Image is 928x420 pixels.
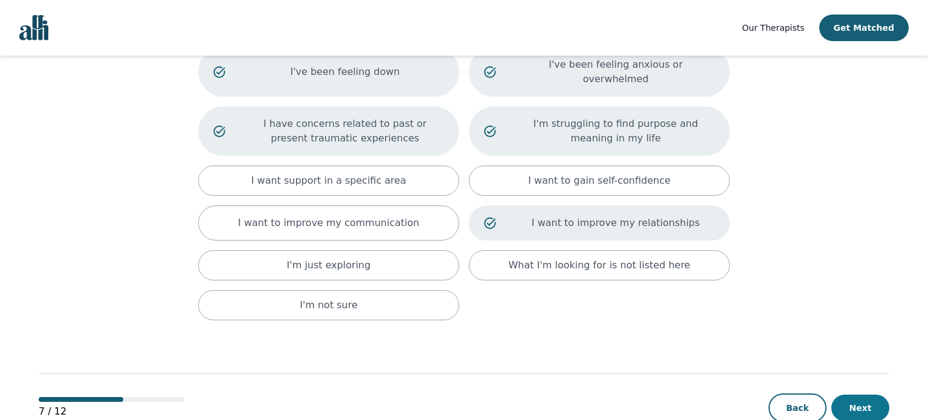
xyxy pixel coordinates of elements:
p: I want support in a specific area [251,173,407,188]
p: I want to improve my relationships [517,216,715,230]
p: I've been feeling anxious or overwhelmed [517,57,715,86]
button: Get Matched [819,15,909,41]
p: I've been feeling down [246,65,444,79]
p: I'm struggling to find purpose and meaning in my life [517,117,715,146]
p: I have concerns related to past or present traumatic experiences [246,117,444,146]
p: What I'm looking for is not listed here [509,258,691,273]
span: Our Therapists [742,23,804,33]
p: I'm just exploring [287,258,371,273]
p: 7 / 12 [39,404,184,419]
a: Our Therapists [742,21,804,35]
img: alli logo [19,15,48,40]
p: I want to improve my communication [238,216,419,230]
p: I'm not sure [300,298,358,312]
p: I want to gain self-confidence [528,173,671,188]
